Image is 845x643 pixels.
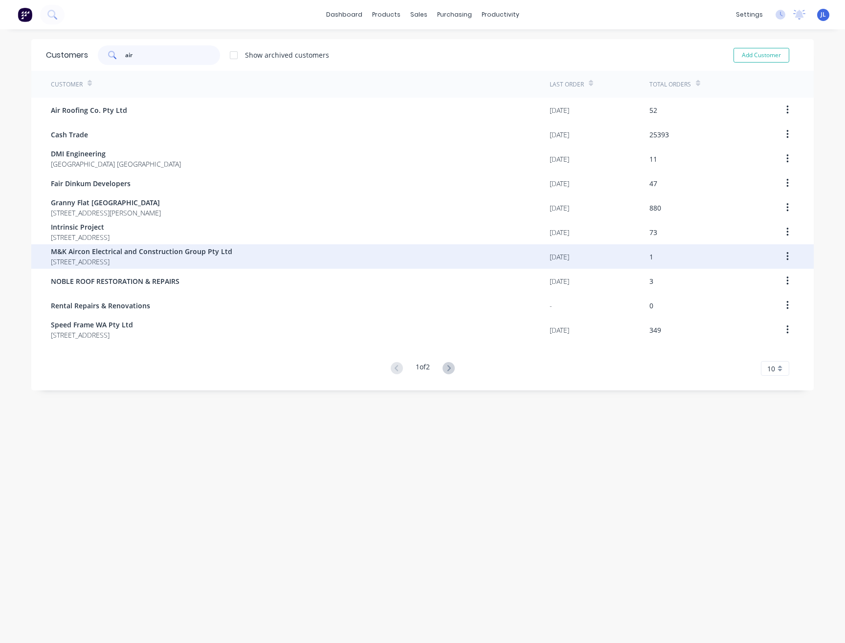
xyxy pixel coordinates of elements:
[731,7,768,22] div: settings
[649,276,653,286] div: 3
[734,48,789,63] button: Add Customer
[51,80,83,89] div: Customer
[51,178,131,189] span: Fair Dinkum Developers
[51,257,232,267] span: [STREET_ADDRESS]
[550,300,552,311] div: -
[51,246,232,257] span: M&K Aircon Electrical and Construction Group Pty Ltd
[550,105,569,115] div: [DATE]
[51,129,88,140] span: Cash Trade
[416,362,430,376] div: 1 of 2
[550,178,569,189] div: [DATE]
[550,154,569,164] div: [DATE]
[649,154,657,164] div: 11
[649,227,657,237] div: 73
[245,50,329,60] div: Show archived customers
[550,203,569,213] div: [DATE]
[18,7,32,22] img: Factory
[51,222,110,232] span: Intrinsic Project
[649,203,661,213] div: 880
[550,80,584,89] div: Last Order
[51,197,161,208] span: Granny Flat [GEOGRAPHIC_DATA]
[550,252,569,262] div: [DATE]
[550,325,569,335] div: [DATE]
[649,80,691,89] div: Total Orders
[51,149,181,159] span: DMI Engineering
[649,129,669,140] div: 25393
[321,7,367,22] a: dashboard
[550,276,569,286] div: [DATE]
[46,49,88,61] div: Customers
[51,105,127,115] span: Air Roofing Co. Pty Ltd
[432,7,477,22] div: purchasing
[51,232,110,242] span: [STREET_ADDRESS]
[51,208,161,218] span: [STREET_ADDRESS][PERSON_NAME]
[649,300,653,311] div: 0
[367,7,405,22] div: products
[649,325,661,335] div: 349
[821,10,826,19] span: JL
[51,159,181,169] span: [GEOGRAPHIC_DATA] [GEOGRAPHIC_DATA]
[405,7,432,22] div: sales
[51,300,150,311] span: Rental Repairs & Renovations
[125,45,221,65] input: Search customers...
[649,178,657,189] div: 47
[51,276,179,286] span: NOBLE ROOF RESTORATION & REPAIRS
[51,320,133,330] span: Speed Frame WA Pty Ltd
[51,330,133,340] span: [STREET_ADDRESS]
[550,227,569,237] div: [DATE]
[649,252,653,262] div: 1
[767,364,775,374] span: 10
[477,7,524,22] div: productivity
[550,129,569,140] div: [DATE]
[649,105,657,115] div: 52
